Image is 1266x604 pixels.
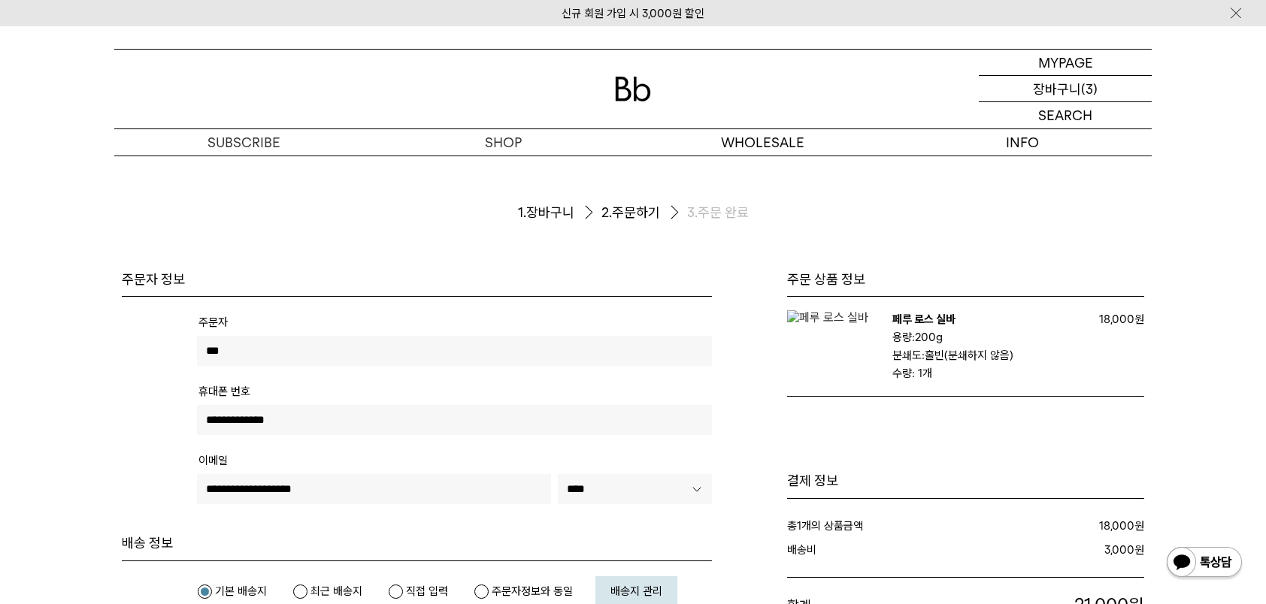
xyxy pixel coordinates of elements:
p: 장바구니 [1033,76,1081,101]
span: 이메일 [198,454,228,467]
a: MYPAGE [979,50,1152,76]
dd: 원 [981,517,1144,535]
h1: 결제 정보 [787,472,1144,490]
dt: 배송비 [787,541,961,559]
a: 장바구니 (3) [979,76,1152,102]
p: 분쇄도: [892,346,1077,364]
label: 주문자정보와 동일 [474,584,573,599]
strong: 1 [797,519,801,533]
span: 배송지 관리 [610,584,662,598]
li: 장바구니 [518,201,601,225]
span: 1. [518,204,526,222]
a: 페루 로스 실바 [892,313,956,326]
a: SUBSCRIBE [114,129,374,156]
h3: 주문 상품 정보 [787,270,1144,288]
p: WHOLESALE [633,129,892,156]
h4: 주문자 정보 [122,270,712,288]
p: 18,000원 [1084,310,1144,328]
img: 로고 [615,77,651,101]
label: 기본 배송지 [197,584,267,599]
p: (3) [1081,76,1098,101]
b: 200g [915,331,943,344]
p: 용량: [892,328,1077,346]
p: MYPAGE [1038,50,1093,75]
p: 수량: 1개 [892,364,1084,382]
h4: 배송 정보 [122,534,712,552]
p: INFO [892,129,1152,156]
dt: 총 개의 상품금액 [787,517,981,535]
label: 최근 배송지 [292,584,362,599]
a: 신규 회원 가입 시 3,000원 할인 [562,7,704,20]
a: SHOP [374,129,633,156]
strong: 18,000 [1099,519,1134,533]
li: 주문하기 [601,201,687,225]
span: 휴대폰 번호 [198,385,250,398]
span: 주문자 [198,316,228,329]
b: 홀빈(분쇄하지 않음) [925,349,1013,362]
img: 카카오톡 채널 1:1 채팅 버튼 [1165,545,1243,581]
span: 2. [601,204,612,222]
dd: 원 [961,541,1145,559]
label: 직접 입력 [388,584,448,599]
p: SEARCH [1038,102,1092,128]
span: 3. [687,204,698,222]
li: 주문 완료 [687,204,749,222]
img: 페루 로스 실바 [787,310,868,325]
strong: 3,000 [1104,543,1134,557]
